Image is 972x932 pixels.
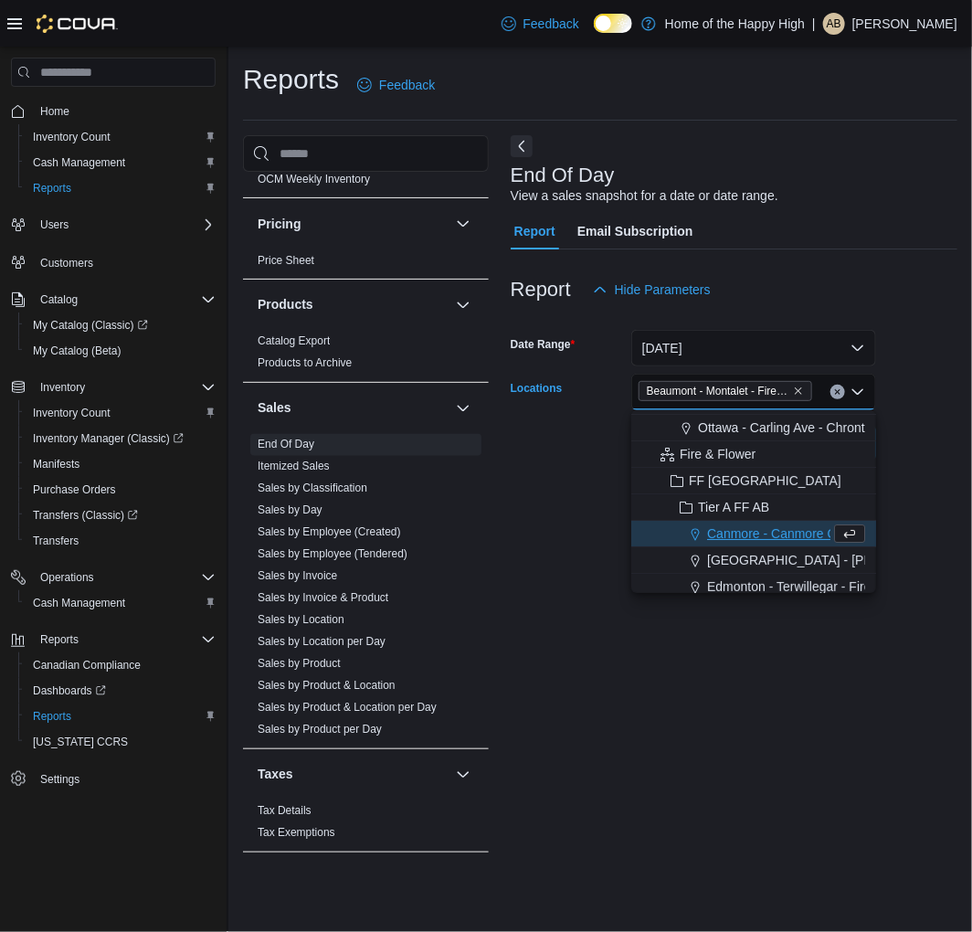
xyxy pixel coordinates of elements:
[258,827,335,840] a: Tax Exemptions
[26,340,129,362] a: My Catalog (Beta)
[40,772,79,787] span: Settings
[258,215,449,233] button: Pricing
[26,340,216,362] span: My Catalog (Beta)
[258,592,388,605] a: Sales by Invoice & Product
[258,724,382,736] a: Sales by Product per Day
[33,567,101,588] button: Operations
[594,33,595,34] span: Dark Mode
[243,331,489,382] div: Products
[40,217,69,232] span: Users
[40,570,94,585] span: Operations
[452,764,474,786] button: Taxes
[243,800,489,852] div: Taxes
[26,731,135,753] a: [US_STATE] CCRS
[37,15,118,33] img: Cova
[4,565,223,590] button: Operations
[258,679,396,694] span: Sales by Product & Location
[511,186,778,206] div: View a sales snapshot for a date or date range.
[258,614,344,627] a: Sales by Location
[33,376,216,398] span: Inventory
[243,434,489,748] div: Sales
[33,508,138,523] span: Transfers (Classic)
[665,13,805,35] p: Home of the Happy High
[18,528,223,554] button: Transfers
[258,804,312,819] span: Tax Details
[33,629,216,651] span: Reports
[258,173,370,185] a: OCM Weekly Inventory
[258,702,437,715] a: Sales by Product & Location per Day
[40,292,78,307] span: Catalog
[4,287,223,312] button: Catalog
[40,632,79,647] span: Reports
[258,680,396,693] a: Sales by Product & Location
[33,376,92,398] button: Inventory
[631,330,876,366] button: [DATE]
[26,680,113,702] a: Dashboards
[680,445,755,463] span: Fire & Flower
[4,98,223,124] button: Home
[26,680,216,702] span: Dashboards
[4,375,223,400] button: Inventory
[258,591,388,606] span: Sales by Invoice & Product
[258,636,386,649] a: Sales by Location per Day
[258,766,449,784] button: Taxes
[26,453,87,475] a: Manifests
[258,296,449,314] button: Products
[26,654,148,676] a: Canadian Compliance
[523,15,579,33] span: Feedback
[33,431,184,446] span: Inventory Manager (Classic)
[18,426,223,451] a: Inventory Manager (Classic)
[258,701,437,715] span: Sales by Product & Location per Day
[33,100,216,122] span: Home
[33,289,85,311] button: Catalog
[258,461,330,473] a: Itemized Sales
[827,13,841,35] span: AB
[26,592,216,614] span: Cash Management
[631,441,876,468] button: Fire & Flower
[258,460,330,474] span: Itemized Sales
[615,281,711,299] span: Hide Parameters
[40,104,69,119] span: Home
[258,805,312,818] a: Tax Details
[707,524,965,543] span: Canmore - Canmore Crossing - Fire & Flower
[830,385,845,399] button: Clear input
[258,399,449,418] button: Sales
[258,482,367,495] a: Sales by Classification
[258,482,367,496] span: Sales by Classification
[258,439,314,451] a: End Of Day
[18,590,223,616] button: Cash Management
[26,705,216,727] span: Reports
[33,318,148,333] span: My Catalog (Classic)
[33,181,71,196] span: Reports
[452,397,474,419] button: Sales
[18,451,223,477] button: Manifests
[258,438,314,452] span: End Of Day
[258,357,352,370] a: Products to Archive
[258,334,330,349] span: Catalog Export
[379,76,435,94] span: Feedback
[243,168,489,197] div: OCM
[4,627,223,652] button: Reports
[647,382,789,400] span: Beaumont - Montalet - Fire & Flower
[26,152,132,174] a: Cash Management
[258,296,313,314] h3: Products
[258,657,341,672] span: Sales by Product
[258,525,401,540] span: Sales by Employee (Created)
[258,658,341,671] a: Sales by Product
[26,479,123,501] a: Purchase Orders
[33,709,71,724] span: Reports
[18,150,223,175] button: Cash Management
[40,256,93,270] span: Customers
[33,482,116,497] span: Purchase Orders
[18,652,223,678] button: Canadian Compliance
[577,213,693,249] span: Email Subscription
[33,768,87,790] a: Settings
[26,530,86,552] a: Transfers
[18,678,223,704] a: Dashboards
[33,683,106,698] span: Dashboards
[631,468,876,494] button: FF [GEOGRAPHIC_DATA]
[4,212,223,238] button: Users
[4,249,223,275] button: Customers
[639,381,812,401] span: Beaumont - Montalet - Fire & Flower
[33,155,125,170] span: Cash Management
